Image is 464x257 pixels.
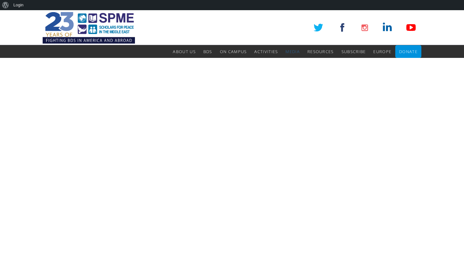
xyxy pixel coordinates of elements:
a: Media [285,45,300,58]
a: On Campus [220,45,247,58]
span: Europe [373,49,391,54]
span: Subscribe [341,49,366,54]
a: About Us [173,45,195,58]
a: Subscribe [341,45,366,58]
a: Activities [254,45,278,58]
span: Resources [307,49,334,54]
a: BDS [203,45,212,58]
img: SPME [43,10,135,45]
a: Donate [399,45,418,58]
span: Media [285,49,300,54]
span: Activities [254,49,278,54]
span: BDS [203,49,212,54]
a: Europe [373,45,391,58]
span: Donate [399,49,418,54]
a: Resources [307,45,334,58]
span: On Campus [220,49,247,54]
span: About Us [173,49,195,54]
